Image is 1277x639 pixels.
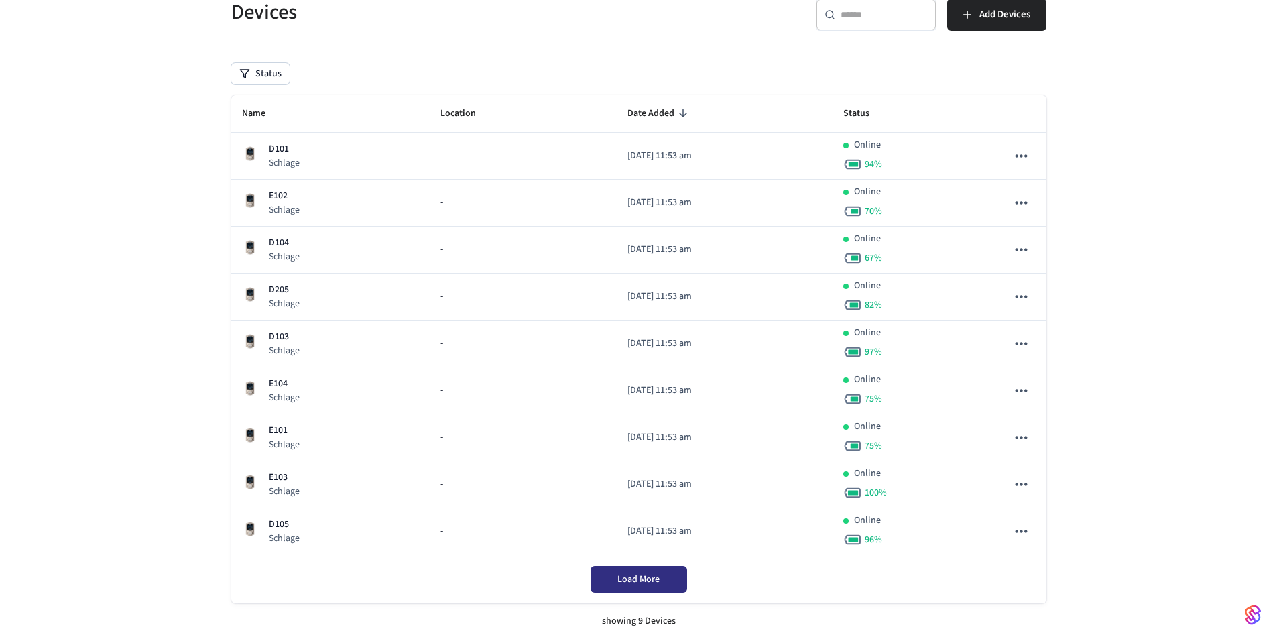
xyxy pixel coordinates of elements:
[627,243,822,257] p: [DATE] 11:53 am
[854,138,881,152] p: Online
[242,103,283,124] span: Name
[242,380,258,396] img: Schlage Sense Smart Deadbolt with Camelot Trim, Front
[627,290,822,304] p: [DATE] 11:53 am
[269,330,300,344] p: D103
[269,532,300,545] p: Schlage
[242,192,258,209] img: Schlage Sense Smart Deadbolt with Camelot Trim, Front
[231,63,290,84] button: Status
[440,337,443,351] span: -
[854,326,881,340] p: Online
[865,486,887,500] span: 100 %
[242,146,258,162] img: Schlage Sense Smart Deadbolt with Camelot Trim, Front
[242,286,258,302] img: Schlage Sense Smart Deadbolt with Camelot Trim, Front
[242,239,258,255] img: Schlage Sense Smart Deadbolt with Camelot Trim, Front
[854,279,881,293] p: Online
[440,243,443,257] span: -
[269,438,300,451] p: Schlage
[269,377,300,391] p: E104
[627,384,822,398] p: [DATE] 11:53 am
[627,149,822,163] p: [DATE] 11:53 am
[440,524,443,538] span: -
[979,6,1030,23] span: Add Devices
[269,189,300,203] p: E102
[440,430,443,445] span: -
[440,196,443,210] span: -
[1245,604,1261,626] img: SeamLogoGradient.69752ec5.svg
[854,232,881,246] p: Online
[627,430,822,445] p: [DATE] 11:53 am
[440,384,443,398] span: -
[269,236,300,250] p: D104
[627,477,822,491] p: [DATE] 11:53 am
[843,103,887,124] span: Status
[854,514,881,528] p: Online
[269,297,300,310] p: Schlage
[865,392,882,406] span: 75 %
[854,420,881,434] p: Online
[865,158,882,171] span: 94 %
[865,345,882,359] span: 97 %
[854,467,881,481] p: Online
[242,521,258,537] img: Schlage Sense Smart Deadbolt with Camelot Trim, Front
[440,477,443,491] span: -
[865,439,882,453] span: 75 %
[865,251,882,265] span: 67 %
[854,373,881,387] p: Online
[269,250,300,264] p: Schlage
[269,471,300,485] p: E103
[269,156,300,170] p: Schlage
[865,298,882,312] span: 82 %
[627,103,692,124] span: Date Added
[865,533,882,546] span: 96 %
[242,474,258,490] img: Schlage Sense Smart Deadbolt with Camelot Trim, Front
[269,203,300,217] p: Schlage
[627,196,822,210] p: [DATE] 11:53 am
[627,524,822,538] p: [DATE] 11:53 am
[269,485,300,498] p: Schlage
[231,95,1046,555] table: sticky table
[269,283,300,297] p: D205
[269,142,300,156] p: D101
[865,205,882,218] span: 70 %
[269,518,300,532] p: D105
[269,391,300,404] p: Schlage
[440,149,443,163] span: -
[440,103,493,124] span: Location
[269,344,300,357] p: Schlage
[617,573,660,586] span: Load More
[231,603,1046,639] div: showing 9 Devices
[242,333,258,349] img: Schlage Sense Smart Deadbolt with Camelot Trim, Front
[242,427,258,443] img: Schlage Sense Smart Deadbolt with Camelot Trim, Front
[627,337,822,351] p: [DATE] 11:53 am
[440,290,443,304] span: -
[591,566,687,593] button: Load More
[854,185,881,199] p: Online
[269,424,300,438] p: E101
